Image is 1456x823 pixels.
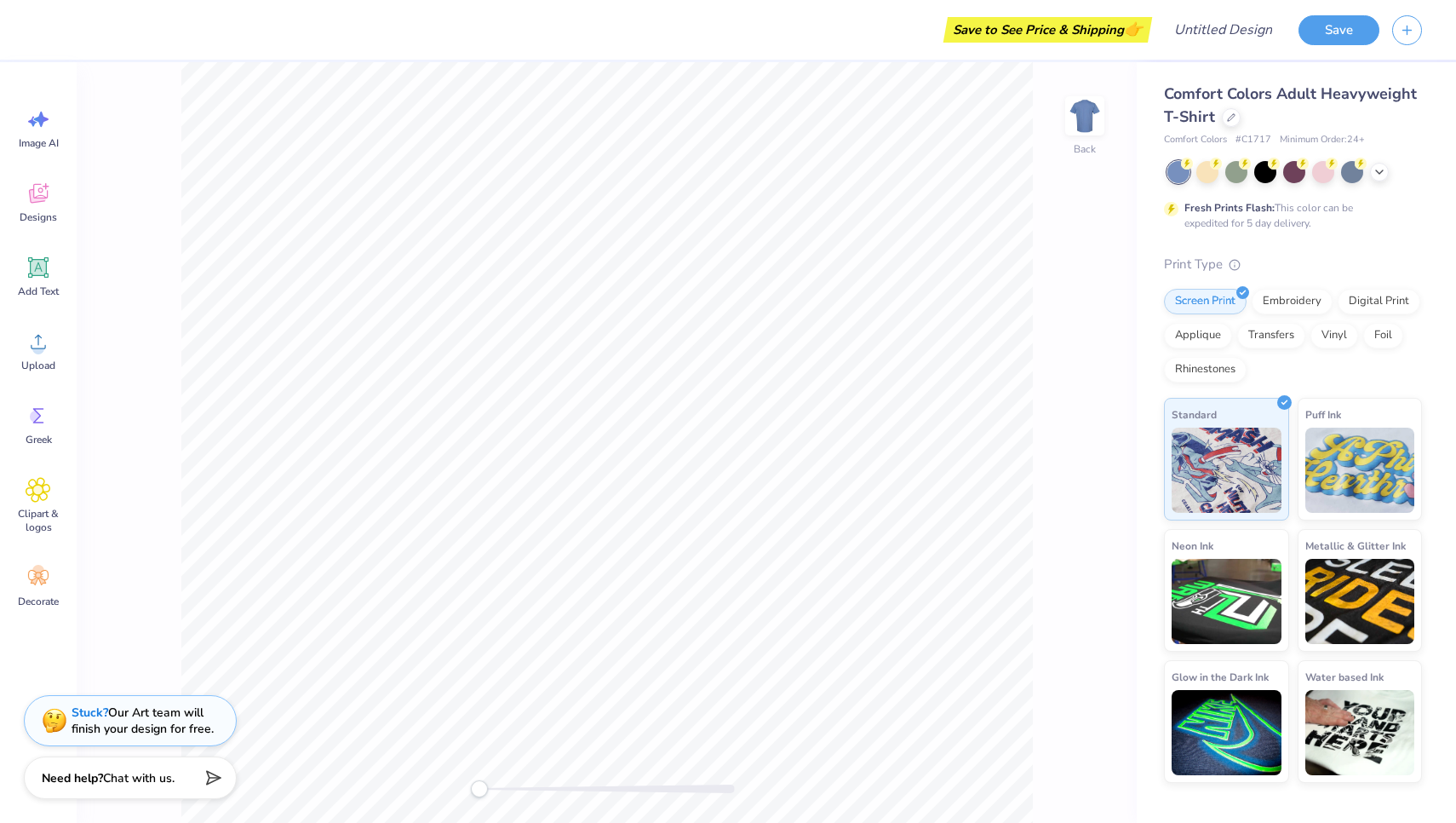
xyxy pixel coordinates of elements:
img: Standard [1172,428,1281,513]
span: 👉 [1124,19,1143,39]
div: Applique [1164,323,1232,348]
div: Screen Print [1164,289,1247,314]
div: Vinyl [1310,323,1358,348]
img: Water based Ink [1305,690,1415,775]
div: Print Type [1164,255,1422,274]
div: Transfers [1237,323,1305,348]
span: Chat with us. [103,770,175,786]
button: Save [1298,15,1379,45]
span: Image AI [19,136,59,150]
span: Designs [20,210,57,224]
span: Decorate [18,595,59,608]
div: Embroidery [1252,289,1333,314]
div: Save to See Price & Shipping [948,17,1148,43]
div: Accessibility label [471,780,488,797]
div: Our Art team will finish your design for free. [72,705,214,737]
span: Minimum Order: 24 + [1280,133,1365,147]
div: Back [1074,141,1096,157]
span: Water based Ink [1305,668,1384,686]
img: Metallic & Glitter Ink [1305,559,1415,644]
input: Untitled Design [1161,13,1286,47]
div: Rhinestones [1164,357,1247,383]
span: Comfort Colors [1164,133,1227,147]
div: Foil [1363,323,1403,348]
strong: Need help? [42,770,103,786]
strong: Stuck? [72,705,108,721]
span: Greek [26,433,52,446]
img: Glow in the Dark Ink [1172,690,1281,775]
img: Back [1068,99,1102,133]
div: This color can be expedited for 5 day delivery. [1184,200,1394,231]
span: Glow in the Dark Ink [1172,668,1269,686]
span: Clipart & logos [10,507,66,534]
strong: Fresh Prints Flash: [1184,201,1275,215]
img: Puff Ink [1305,428,1415,513]
span: Add Text [18,285,59,298]
div: Digital Print [1338,289,1420,314]
span: Metallic & Glitter Ink [1305,537,1406,555]
span: Upload [21,359,55,372]
span: Neon Ink [1172,537,1213,555]
img: Neon Ink [1172,559,1281,644]
span: Puff Ink [1305,406,1341,423]
span: Standard [1172,406,1217,423]
span: # C1717 [1235,133,1271,147]
span: Comfort Colors Adult Heavyweight T-Shirt [1164,83,1417,127]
